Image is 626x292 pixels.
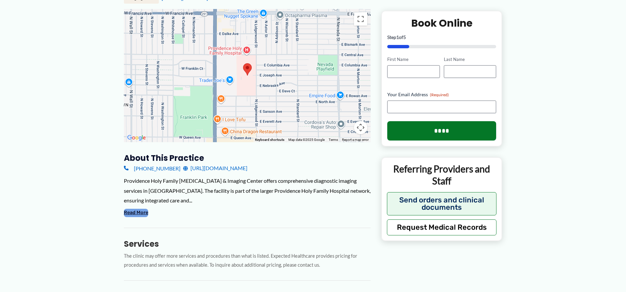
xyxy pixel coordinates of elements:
[387,91,496,98] label: Your Email Address
[124,176,371,205] div: Providence Holy Family [MEDICAL_DATA] & Imaging Center offers comprehensive diagnostic imaging se...
[124,252,371,270] p: The clinic may offer more services and procedures than what is listed. Expected Healthcare provid...
[126,134,148,142] a: Open this area in Google Maps (opens a new window)
[124,209,148,217] button: Read More
[183,163,247,173] a: [URL][DOMAIN_NAME]
[387,17,496,30] h2: Book Online
[124,163,180,173] a: [PHONE_NUMBER]
[444,56,496,63] label: Last Name
[126,134,148,142] img: Google
[255,138,284,142] button: Keyboard shortcuts
[387,56,440,63] label: First Name
[124,153,371,163] h3: About this practice
[329,138,338,142] a: Terms (opens in new tab)
[387,35,496,40] p: Step of
[387,219,496,235] button: Request Medical Records
[430,92,449,97] span: (Required)
[354,121,367,134] button: Map camera controls
[354,12,367,26] button: Toggle fullscreen view
[342,138,369,142] a: Report a map error
[124,239,371,249] h3: Services
[387,192,496,215] button: Send orders and clinical documents
[396,34,399,40] span: 1
[387,163,496,187] p: Referring Providers and Staff
[403,34,406,40] span: 5
[288,138,325,142] span: Map data ©2025 Google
